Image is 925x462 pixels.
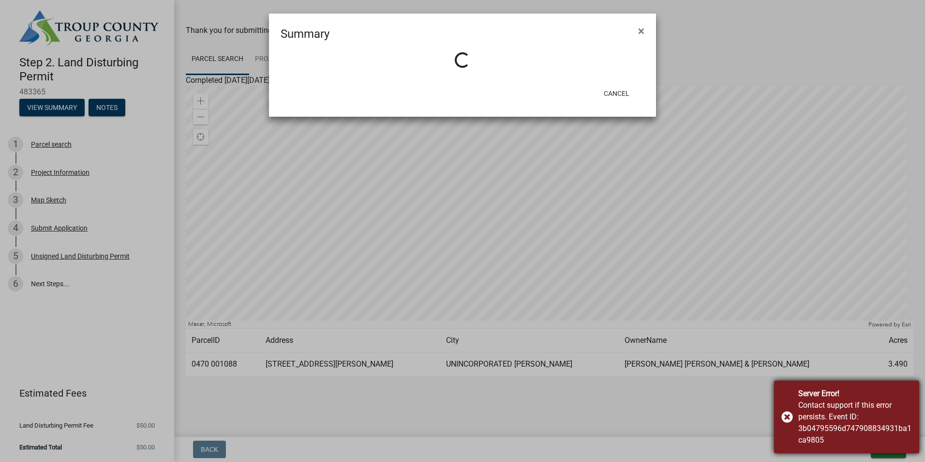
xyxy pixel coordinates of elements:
[630,17,652,45] button: Close
[281,25,329,43] h4: Summary
[798,388,912,400] div: Server Error!
[638,24,644,38] span: ×
[596,85,637,102] button: Cancel
[798,400,912,446] div: Contact support if this error persists. Event ID: 3b04795596d747908834931ba1ca9805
